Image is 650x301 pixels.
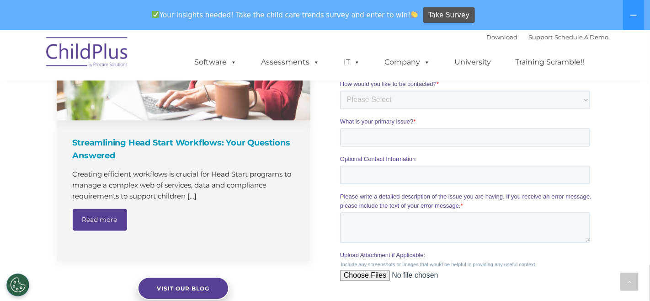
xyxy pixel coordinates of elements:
a: Training Scramble!! [506,53,593,71]
a: Read more [73,209,127,231]
a: Software [185,53,246,71]
p: Creating efficient workflows is crucial for Head Start programs to manage a complex web of servic... [73,169,297,202]
img: ChildPlus by Procare Solutions [42,31,133,76]
a: Visit our blog [138,277,229,300]
a: Assessments [252,53,329,71]
h4: Streamlining Head Start Workflows: Your Questions Answered [73,137,297,162]
a: Download [486,33,517,41]
a: Take Survey [423,7,475,23]
button: Cookies Settings [6,274,29,296]
a: Schedule A Demo [554,33,608,41]
a: Support [528,33,553,41]
img: 👏 [411,11,418,18]
a: IT [335,53,369,71]
a: Company [375,53,439,71]
span: Take Survey [428,7,469,23]
a: University [445,53,500,71]
span: Your insights needed! Take the child care trends survey and enter to win! [148,6,422,24]
font: | [486,33,608,41]
img: ✅ [152,11,159,18]
span: Visit our blog [157,285,210,292]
